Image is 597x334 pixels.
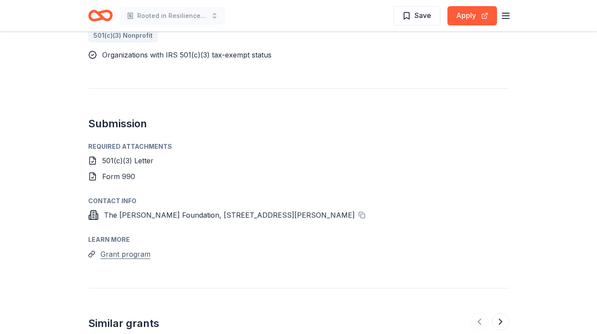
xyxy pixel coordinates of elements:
button: Save [393,6,440,25]
div: Contact info [88,196,509,206]
span: 501(c)(3) Nonprofit [93,30,153,41]
span: The [PERSON_NAME] Foundation, [STREET_ADDRESS][PERSON_NAME] [104,211,355,219]
a: 501(c)(3) Nonprofit [88,29,158,43]
button: Apply [447,6,497,25]
div: Required Attachments [88,141,509,152]
button: Grant program [100,248,150,260]
span: Rooted in Resilience: Bridging Health, Food, and Equity [137,11,207,21]
span: 501(c)(3) Letter [102,156,154,165]
a: Home [88,5,113,26]
span: Organizations with IRS 501(c)(3) tax-exempt status [102,50,272,59]
h2: Submission [88,117,509,131]
span: Save [415,10,431,21]
div: Learn more [88,234,509,245]
div: Similar grants [88,316,159,330]
button: Rooted in Resilience: Bridging Health, Food, and Equity [120,7,225,25]
span: Form 990 [102,172,135,181]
